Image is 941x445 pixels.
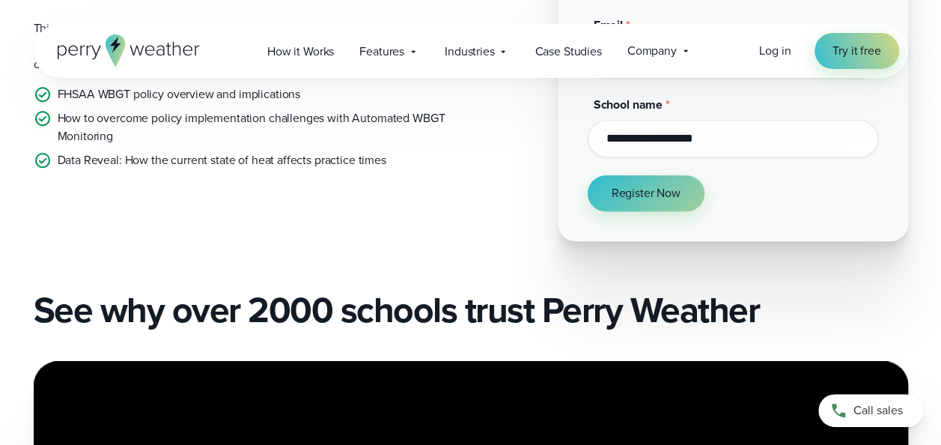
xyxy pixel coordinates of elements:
button: Register Now [588,175,704,211]
a: Call sales [818,394,923,427]
h2: See why over 2000 schools trust Perry Weather [34,289,908,331]
span: Features [359,43,404,61]
p: How to overcome policy implementation challenges with Automated WBGT Monitoring [58,109,459,145]
a: Log in [759,42,791,60]
span: School name [594,96,663,113]
a: Case Studies [522,36,614,67]
span: Call sales [853,402,903,420]
span: Register Now [612,184,680,202]
span: Email [594,16,623,34]
span: Case Studies [535,43,601,61]
a: Try it free [814,33,898,69]
p: Data Reveal: How the current state of heat affects practice times [58,151,386,169]
span: Company [627,42,677,60]
a: How it Works [255,36,347,67]
span: How it Works [267,43,334,61]
span: Try it free [832,42,880,60]
span: Industries [445,43,495,61]
p: This webinar explores the impact of WBGT during the summer on practice and conditioning times and... [34,19,459,73]
span: Log in [759,42,791,59]
p: FHSAA WBGT policy overview and implications [58,85,301,103]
